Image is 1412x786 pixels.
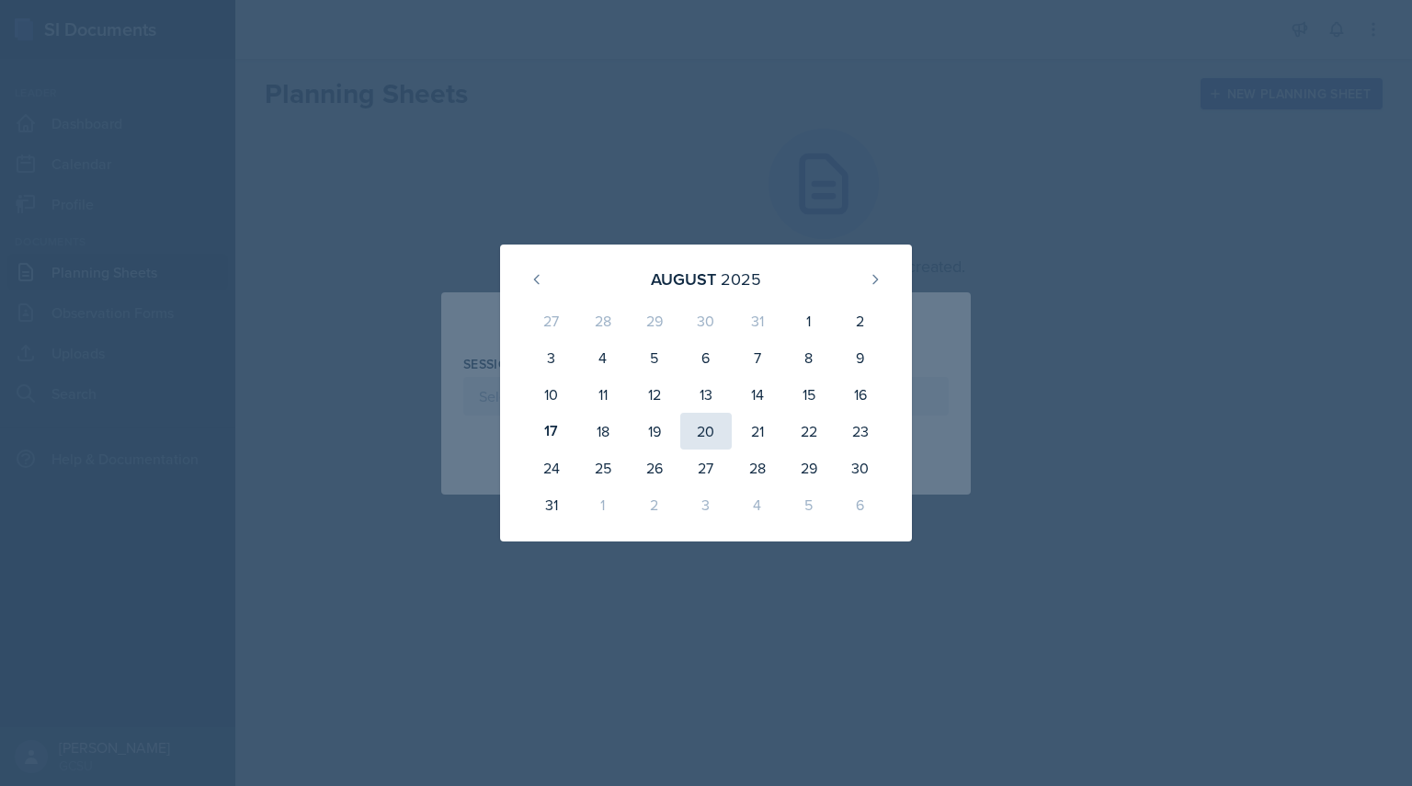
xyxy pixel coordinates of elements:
[680,376,732,413] div: 13
[783,486,835,523] div: 5
[721,267,761,291] div: 2025
[732,486,783,523] div: 4
[783,450,835,486] div: 29
[526,486,577,523] div: 31
[783,339,835,376] div: 8
[680,339,732,376] div: 6
[577,339,629,376] div: 4
[577,376,629,413] div: 11
[732,376,783,413] div: 14
[835,376,886,413] div: 16
[835,486,886,523] div: 6
[783,302,835,339] div: 1
[835,450,886,486] div: 30
[680,486,732,523] div: 3
[835,302,886,339] div: 2
[577,450,629,486] div: 25
[629,413,680,450] div: 19
[680,302,732,339] div: 30
[526,302,577,339] div: 27
[526,413,577,450] div: 17
[680,413,732,450] div: 20
[835,413,886,450] div: 23
[732,339,783,376] div: 7
[680,450,732,486] div: 27
[526,450,577,486] div: 24
[577,302,629,339] div: 28
[629,486,680,523] div: 2
[835,339,886,376] div: 9
[629,450,680,486] div: 26
[526,376,577,413] div: 10
[651,267,716,291] div: August
[732,302,783,339] div: 31
[577,486,629,523] div: 1
[629,302,680,339] div: 29
[732,450,783,486] div: 28
[783,413,835,450] div: 22
[577,413,629,450] div: 18
[526,339,577,376] div: 3
[629,376,680,413] div: 12
[629,339,680,376] div: 5
[783,376,835,413] div: 15
[732,413,783,450] div: 21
